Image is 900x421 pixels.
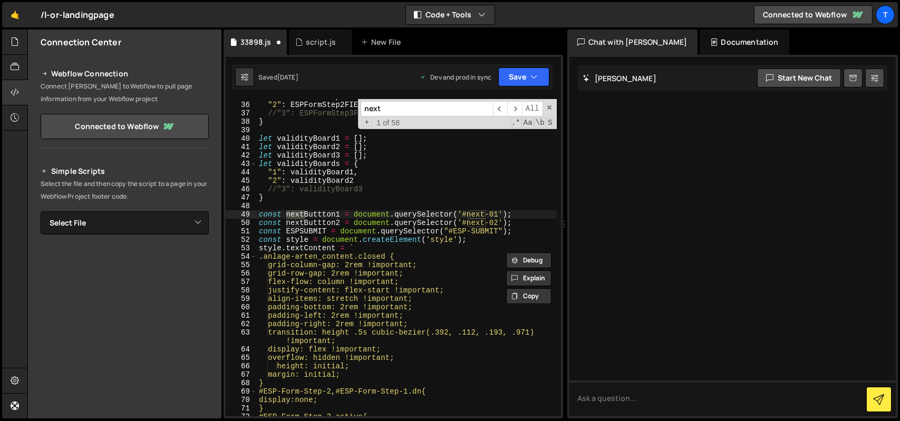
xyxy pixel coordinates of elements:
[226,219,257,227] div: 50
[226,210,257,219] div: 49
[754,5,873,24] a: Connected to Webflow
[506,288,551,304] button: Copy
[226,252,257,261] div: 54
[226,193,257,202] div: 47
[226,362,257,370] div: 66
[226,295,257,303] div: 59
[226,160,257,168] div: 43
[567,30,698,55] div: Chat with [PERSON_NAME]
[226,126,257,134] div: 39
[240,37,271,47] div: 33898.js
[226,202,257,210] div: 48
[41,252,210,347] iframe: YouTube video player
[226,101,257,109] div: 36
[226,286,257,295] div: 58
[226,269,257,278] div: 56
[226,278,257,286] div: 57
[506,270,551,286] button: Explain
[41,8,114,21] div: /l-or-landingpage
[41,178,209,203] p: Select the file and then copy the script to a page in your Webflow Project footer code.
[493,101,508,116] span: ​
[226,134,257,143] div: 40
[506,252,551,268] button: Debug
[583,73,656,83] h2: [PERSON_NAME]
[226,109,257,118] div: 37
[226,370,257,379] div: 67
[498,67,549,86] button: Save
[41,36,121,48] h2: Connection Center
[226,261,257,269] div: 55
[876,5,895,24] a: t
[258,73,298,82] div: Saved
[226,413,257,421] div: 72
[226,387,257,396] div: 69
[361,101,493,116] input: Search for
[306,37,336,47] div: script.js
[510,118,521,128] span: RegExp Search
[226,244,257,252] div: 53
[226,345,257,354] div: 64
[41,67,209,80] h2: Webflow Connection
[226,328,257,345] div: 63
[535,118,546,128] span: Whole Word Search
[226,227,257,236] div: 51
[226,143,257,151] div: 41
[226,118,257,126] div: 38
[547,118,554,128] span: Search In Selection
[757,68,841,87] button: Start new chat
[372,119,404,127] span: 1 of 58
[362,118,373,127] span: Toggle Replace mode
[41,165,209,178] h2: Simple Scripts
[420,73,491,82] div: Dev and prod in sync
[2,2,28,27] a: 🤙
[507,101,522,116] span: ​
[226,177,257,185] div: 45
[406,5,495,24] button: Code + Tools
[226,379,257,387] div: 68
[522,101,543,116] span: Alt-Enter
[41,80,209,105] p: Connect [PERSON_NAME] to Webflow to pull page information from your Webflow project
[277,73,298,82] div: [DATE]
[226,168,257,177] div: 44
[700,30,789,55] div: Documentation
[226,151,257,160] div: 42
[226,396,257,404] div: 70
[361,37,405,47] div: New File
[226,354,257,362] div: 65
[226,311,257,320] div: 61
[226,303,257,311] div: 60
[41,114,209,139] a: Connected to Webflow
[226,320,257,328] div: 62
[226,185,257,193] div: 46
[226,404,257,413] div: 71
[522,118,534,128] span: CaseSensitive Search
[226,236,257,244] div: 52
